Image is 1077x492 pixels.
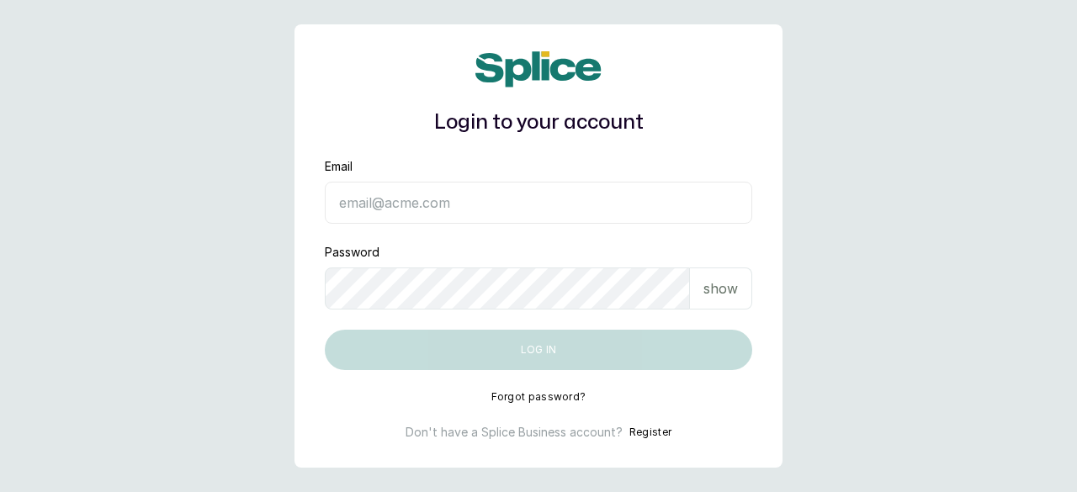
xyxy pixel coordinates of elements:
p: show [703,278,738,299]
button: Register [629,424,671,441]
label: Email [325,158,353,175]
h1: Login to your account [325,108,752,138]
label: Password [325,244,379,261]
p: Don't have a Splice Business account? [406,424,623,441]
input: email@acme.com [325,182,752,224]
button: Log in [325,330,752,370]
button: Forgot password? [491,390,586,404]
